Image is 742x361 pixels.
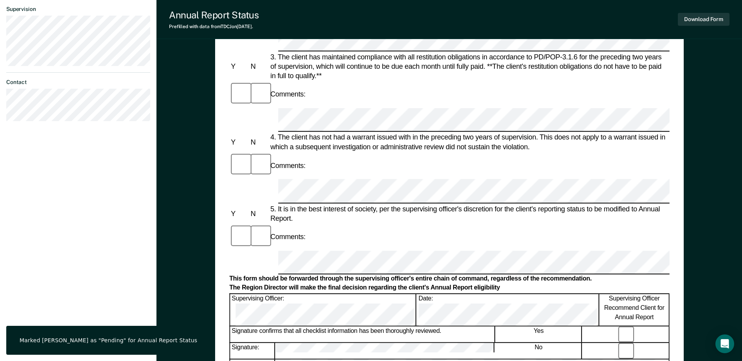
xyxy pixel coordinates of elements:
div: Yes [496,326,582,342]
div: Annual Report Status [169,9,259,21]
div: The Region Director will make the final decision regarding the client's Annual Report eligibility [229,284,669,292]
div: No [496,343,582,359]
div: Supervising Officer Recommend Client for Annual Report [600,294,669,325]
div: Y [229,62,249,71]
button: Download Form [678,13,729,26]
div: N [249,62,268,71]
div: Comments: [269,89,307,99]
div: N [249,138,268,147]
div: Date: [417,294,599,325]
div: Marked [PERSON_NAME] as "Pending" for Annual Report Status [20,337,197,344]
div: Y [229,209,249,218]
div: Open Intercom Messenger [715,334,734,353]
div: Comments: [269,232,307,241]
div: Y [229,138,249,147]
div: Prefilled with data from TDCJ on [DATE] . [169,24,259,29]
dt: Contact [6,79,150,86]
dt: Supervision [6,6,150,13]
div: Supervising Officer: [230,294,416,325]
div: Signature: [230,343,275,359]
div: N [249,209,268,218]
div: 5. It is in the best interest of society, per the supervising officer's discretion for the client... [269,204,670,223]
div: Comments: [269,161,307,170]
div: 3. The client has maintained compliance with all restitution obligations in accordance to PD/POP-... [269,52,670,80]
div: This form should be forwarded through the supervising officer's entire chain of command, regardle... [229,275,669,283]
div: 4. The client has not had a warrant issued with in the preceding two years of supervision. This d... [269,133,670,152]
div: Signature confirms that all checklist information has been thoroughly reviewed. [230,326,495,342]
